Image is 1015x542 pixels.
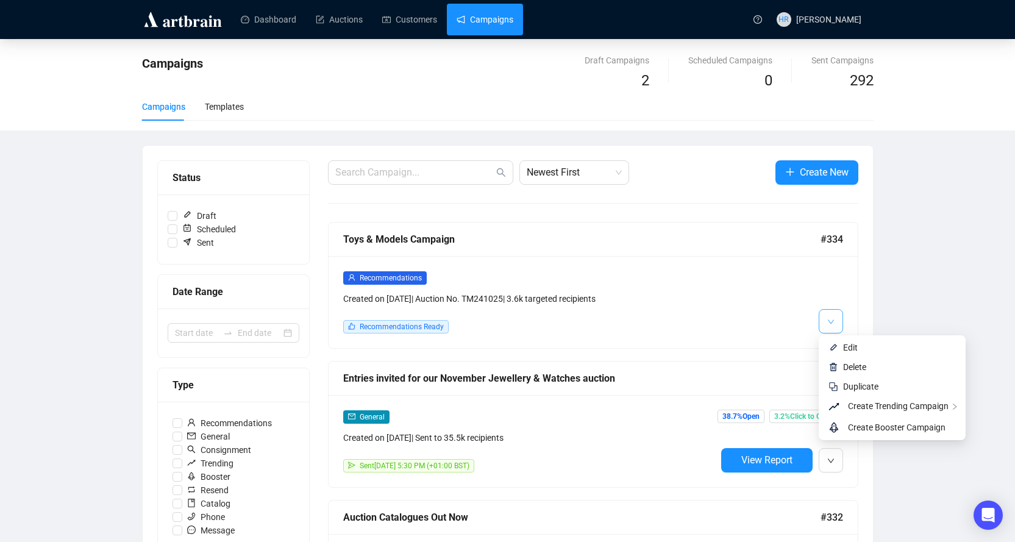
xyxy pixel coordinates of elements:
[177,223,241,236] span: Scheduled
[828,399,843,414] span: rise
[974,501,1003,530] div: Open Intercom Messenger
[187,499,196,507] span: book
[343,232,821,247] div: Toys & Models Campaign
[827,457,835,465] span: down
[828,343,838,352] img: svg+xml;base64,PHN2ZyB4bWxucz0iaHR0cDovL3d3dy53My5vcmcvMjAwMC9zdmciIHhtbG5zOnhsaW5rPSJodHRwOi8vd3...
[316,4,363,35] a: Auctions
[828,362,838,372] img: svg+xml;base64,PHN2ZyB4bWxucz0iaHR0cDovL3d3dy53My5vcmcvMjAwMC9zdmciIHhtbG5zOnhsaW5rPSJodHRwOi8vd3...
[182,524,240,537] span: Message
[335,165,494,180] input: Search Campaign...
[753,15,762,24] span: question-circle
[328,222,858,349] a: Toys & Models Campaign#334userRecommendationsCreated on [DATE]| Auction No. TM241025| 3.6k target...
[850,72,874,89] span: 292
[187,485,196,494] span: retweet
[778,13,789,26] span: HR
[821,510,843,525] span: #332
[182,510,230,524] span: Phone
[848,401,949,411] span: Create Trending Campaign
[951,403,958,410] span: right
[343,371,821,386] div: Entries invited for our November Jewellery & Watches auction
[821,232,843,247] span: #334
[142,56,203,71] span: Campaigns
[343,292,716,305] div: Created on [DATE] | Auction No. TM241025 | 3.6k targeted recipients
[688,54,772,67] div: Scheduled Campaigns
[182,457,238,470] span: Trending
[177,236,219,249] span: Sent
[764,72,772,89] span: 0
[718,410,764,423] span: 38.7% Open
[641,72,649,89] span: 2
[175,326,218,340] input: Start date
[721,448,813,472] button: View Report
[348,274,355,281] span: user
[187,472,196,480] span: rocket
[182,470,235,483] span: Booster
[142,100,185,113] div: Campaigns
[328,361,858,488] a: Entries invited for our November Jewellery & Watches auction#333mailGeneralCreated on [DATE]| Sen...
[360,323,444,331] span: Recommendations Ready
[223,328,233,338] span: swap-right
[348,323,355,330] span: like
[527,161,622,184] span: Newest First
[187,512,196,521] span: phone
[205,100,244,113] div: Templates
[775,160,858,185] button: Create New
[182,443,256,457] span: Consignment
[142,10,224,29] img: logo
[182,483,233,497] span: Resend
[457,4,513,35] a: Campaigns
[173,284,294,299] div: Date Range
[343,431,716,444] div: Created on [DATE] | Sent to 35.5k recipients
[360,274,422,282] span: Recommendations
[182,416,277,430] span: Recommendations
[348,462,355,469] span: send
[238,326,281,340] input: End date
[796,15,861,24] span: [PERSON_NAME]
[187,432,196,440] span: mail
[360,462,469,470] span: Sent [DATE] 5:30 PM (+01:00 BST)
[182,497,235,510] span: Catalog
[769,410,838,423] span: 3.2% Click to Open
[348,413,355,420] span: mail
[241,4,296,35] a: Dashboard
[173,377,294,393] div: Type
[843,343,858,352] span: Edit
[496,168,506,177] span: search
[182,430,235,443] span: General
[343,510,821,525] div: Auction Catalogues Out Now
[785,167,795,177] span: plus
[741,454,792,466] span: View Report
[828,420,843,435] span: rocket
[187,526,196,534] span: message
[828,382,838,391] img: svg+xml;base64,PHN2ZyB4bWxucz0iaHR0cDovL3d3dy53My5vcmcvMjAwMC9zdmciIHdpZHRoPSIyNCIgaGVpZ2h0PSIyNC...
[360,413,385,421] span: General
[800,165,849,180] span: Create New
[585,54,649,67] div: Draft Campaigns
[187,418,196,427] span: user
[843,382,878,391] span: Duplicate
[827,318,835,326] span: down
[173,170,294,185] div: Status
[843,362,866,372] span: Delete
[848,423,946,432] span: Create Booster Campaign
[187,458,196,467] span: rise
[177,209,221,223] span: Draft
[187,445,196,454] span: search
[223,328,233,338] span: to
[811,54,874,67] div: Sent Campaigns
[382,4,437,35] a: Customers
